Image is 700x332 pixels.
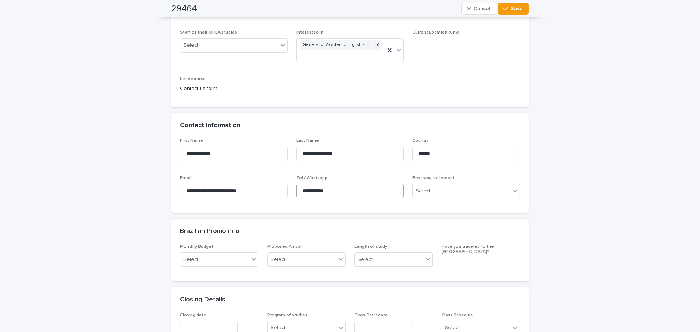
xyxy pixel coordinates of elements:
[171,4,197,14] h2: 29464
[180,30,237,35] span: Start of their OHLA studies
[180,122,240,130] h2: Contact information
[511,6,523,11] span: Save
[300,40,374,50] div: General or Academic English studies
[412,38,520,46] p: -
[267,313,307,317] span: Program of studies
[358,256,376,263] div: Select...
[180,138,203,143] span: First Name
[180,227,240,235] h2: Brazilian Promo info
[296,30,323,35] span: Interested in
[183,256,202,263] div: Select...
[442,257,520,265] p: -
[180,296,225,304] h2: Closing Details
[354,313,388,317] span: Class Start date
[416,187,434,195] div: Select...
[461,3,496,15] button: Cancel
[267,245,302,249] span: Proposed Arrival
[183,42,202,49] div: Select...
[296,176,327,180] span: Tel / Whatsapp
[498,3,529,15] button: Save
[296,138,319,143] span: Last Name
[442,313,473,317] span: Class Schedule
[180,77,206,81] span: Lead source
[180,176,191,180] span: Email
[180,313,206,317] span: Closing date
[442,245,494,254] span: Have you traveled to the [GEOGRAPHIC_DATA]?
[180,245,213,249] span: Monthly Budget
[445,324,463,332] div: Select...
[271,256,289,263] div: Select...
[412,138,429,143] span: Country
[180,85,288,93] p: Contact us form
[354,245,387,249] span: Length of study
[412,176,454,180] span: Best way to contact
[271,324,289,332] div: Select...
[474,6,490,11] span: Cancel
[412,30,459,35] span: Current Location (City)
